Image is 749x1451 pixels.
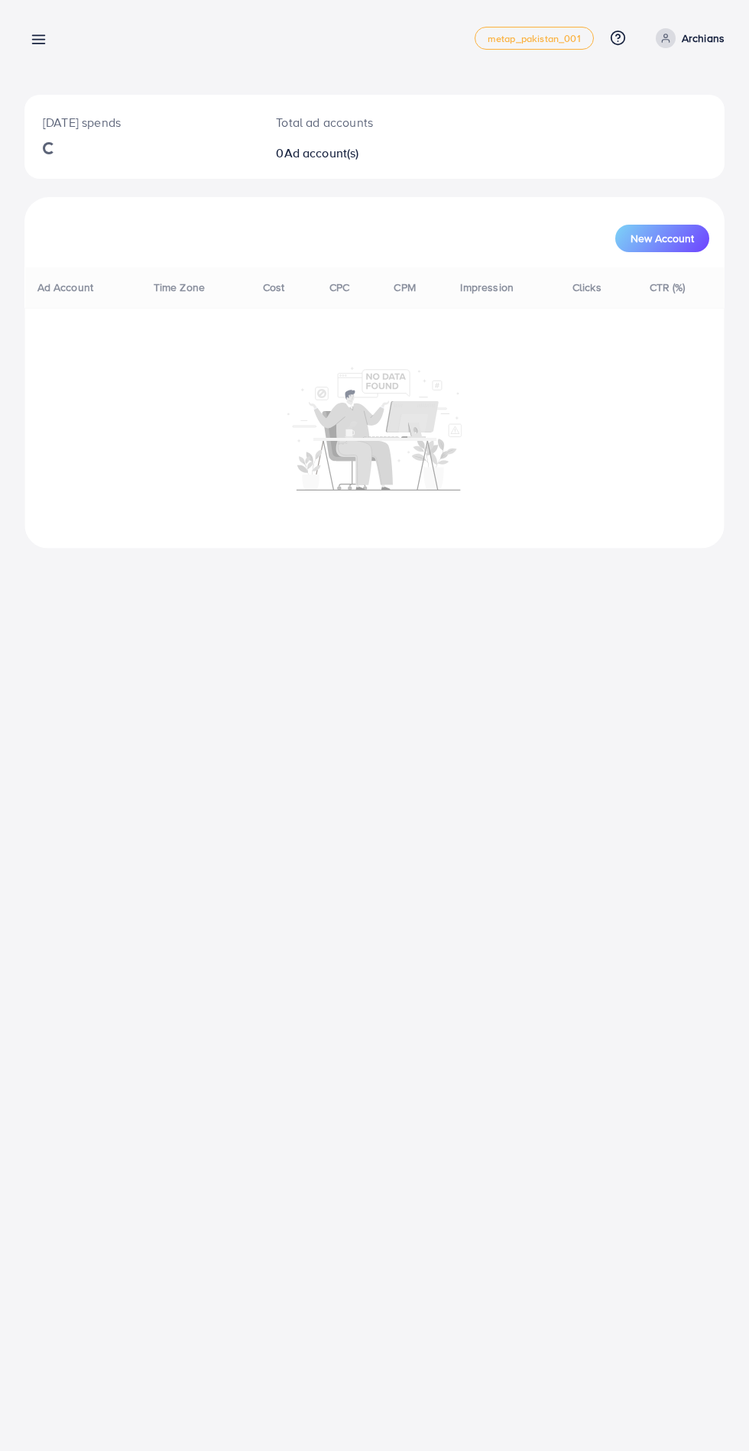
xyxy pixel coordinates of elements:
[43,113,239,131] p: [DATE] spends
[615,225,709,252] button: New Account
[488,34,581,44] span: metap_pakistan_001
[475,27,594,50] a: metap_pakistan_001
[284,144,359,161] span: Ad account(s)
[631,233,694,244] span: New Account
[682,29,725,47] p: Archians
[650,28,725,48] a: Archians
[276,146,414,160] h2: 0
[276,113,414,131] p: Total ad accounts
